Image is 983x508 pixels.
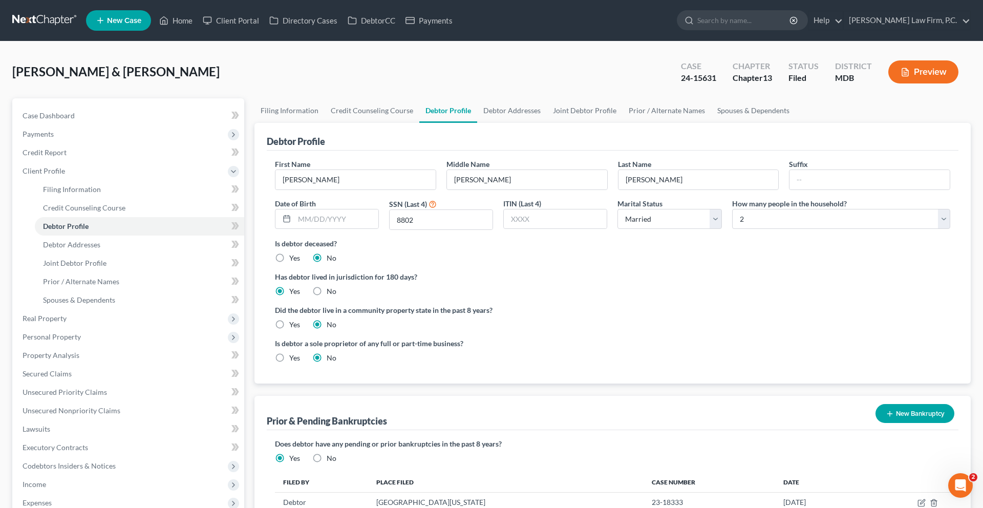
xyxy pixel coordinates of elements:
[43,240,100,249] span: Debtor Addresses
[681,60,716,72] div: Case
[264,11,343,30] a: Directory Cases
[14,438,244,457] a: Executory Contracts
[389,199,427,209] label: SSN (Last 4)
[733,60,772,72] div: Chapter
[275,170,436,189] input: --
[43,277,119,286] span: Prior / Alternate Names
[294,209,378,229] input: MM/DD/YYYY
[789,170,950,189] input: --
[35,217,244,236] a: Debtor Profile
[969,473,977,481] span: 2
[948,473,973,498] iframe: Intercom live chat
[23,314,67,323] span: Real Property
[35,254,244,272] a: Joint Debtor Profile
[23,480,46,489] span: Income
[23,425,50,433] span: Lawsuits
[888,60,958,83] button: Preview
[23,369,72,378] span: Secured Claims
[275,338,608,349] label: Is debtor a sole proprietor of any full or part-time business?
[327,286,336,297] label: No
[618,159,651,170] label: Last Name
[254,98,325,123] a: Filing Information
[644,472,775,492] th: Case Number
[43,259,106,267] span: Joint Debtor Profile
[289,320,300,330] label: Yes
[835,60,872,72] div: District
[275,438,950,449] label: Does debtor have any pending or prior bankruptcies in the past 8 years?
[23,461,116,470] span: Codebtors Insiders & Notices
[327,353,336,363] label: No
[733,72,772,84] div: Chapter
[275,271,950,282] label: Has debtor lived in jurisdiction for 180 days?
[23,166,65,175] span: Client Profile
[844,11,970,30] a: [PERSON_NAME] Law Firm, P.C.
[788,72,819,84] div: Filed
[12,64,220,79] span: [PERSON_NAME] & [PERSON_NAME]
[14,420,244,438] a: Lawsuits
[763,73,772,82] span: 13
[23,498,52,507] span: Expenses
[504,209,607,229] input: XXXX
[789,159,808,170] label: Suffix
[198,11,264,30] a: Client Portal
[390,210,493,229] input: XXXX
[43,203,125,212] span: Credit Counseling Course
[35,291,244,309] a: Spouses & Dependents
[14,346,244,365] a: Property Analysis
[681,72,716,84] div: 24-15631
[23,148,67,157] span: Credit Report
[35,272,244,291] a: Prior / Alternate Names
[732,198,847,209] label: How many people in the household?
[43,295,115,304] span: Spouses & Dependents
[368,472,644,492] th: Place Filed
[447,170,607,189] input: M.I
[327,453,336,463] label: No
[400,11,458,30] a: Payments
[23,111,75,120] span: Case Dashboard
[289,253,300,263] label: Yes
[325,98,419,123] a: Credit Counseling Course
[618,170,779,189] input: --
[788,60,819,72] div: Status
[547,98,623,123] a: Joint Debtor Profile
[23,351,79,359] span: Property Analysis
[446,159,489,170] label: Middle Name
[289,453,300,463] label: Yes
[808,11,843,30] a: Help
[14,365,244,383] a: Secured Claims
[14,107,244,125] a: Case Dashboard
[289,353,300,363] label: Yes
[875,404,954,423] button: New Bankruptcy
[267,415,387,427] div: Prior & Pending Bankruptcies
[327,253,336,263] label: No
[43,222,89,230] span: Debtor Profile
[23,332,81,341] span: Personal Property
[35,180,244,199] a: Filing Information
[697,11,791,30] input: Search by name...
[14,143,244,162] a: Credit Report
[43,185,101,194] span: Filing Information
[289,286,300,297] label: Yes
[35,236,244,254] a: Debtor Addresses
[775,472,861,492] th: Date
[23,406,120,415] span: Unsecured Nonpriority Claims
[617,198,663,209] label: Marital Status
[275,472,368,492] th: Filed By
[14,401,244,420] a: Unsecured Nonpriority Claims
[275,238,950,249] label: Is debtor deceased?
[23,130,54,138] span: Payments
[343,11,400,30] a: DebtorCC
[503,198,541,209] label: ITIN (Last 4)
[267,135,325,147] div: Debtor Profile
[711,98,796,123] a: Spouses & Dependents
[14,383,244,401] a: Unsecured Priority Claims
[35,199,244,217] a: Credit Counseling Course
[327,320,336,330] label: No
[835,72,872,84] div: MDB
[275,305,950,315] label: Did the debtor live in a community property state in the past 8 years?
[477,98,547,123] a: Debtor Addresses
[23,443,88,452] span: Executory Contracts
[419,98,477,123] a: Debtor Profile
[154,11,198,30] a: Home
[275,159,310,170] label: First Name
